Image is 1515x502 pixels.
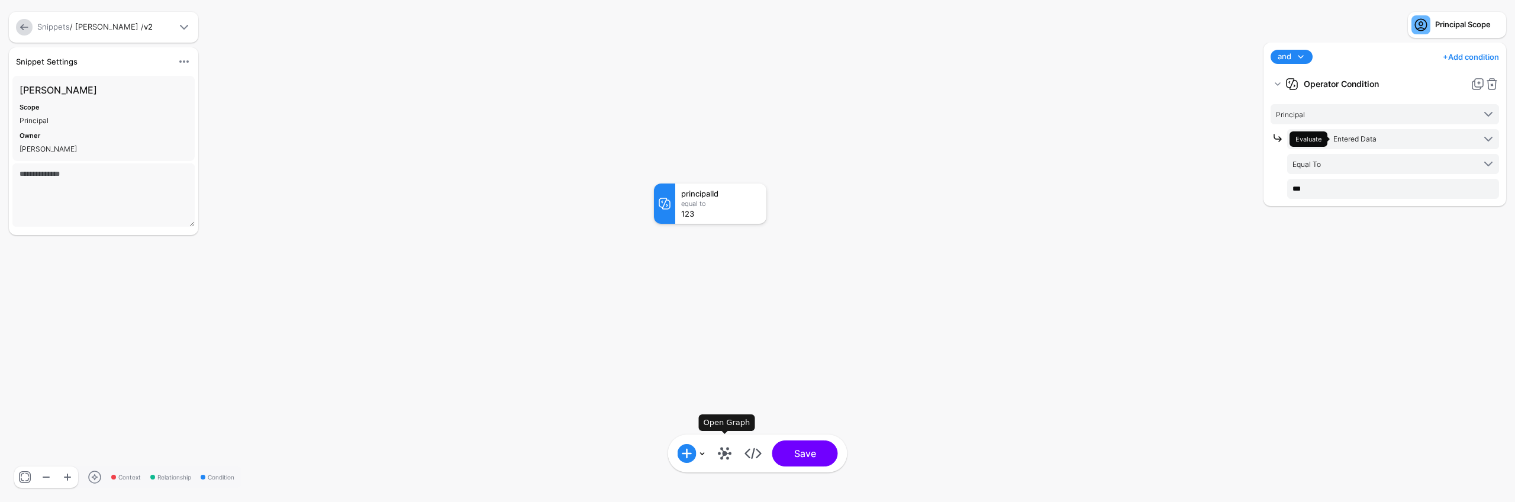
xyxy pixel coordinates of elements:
[1443,52,1448,62] span: +
[1292,160,1321,169] span: Equal To
[11,56,172,67] div: Snippet Settings
[1295,135,1321,143] span: Evaluate
[1435,19,1491,31] div: Principal Scope
[681,200,760,207] div: Equal To
[35,21,175,33] div: / [PERSON_NAME] /
[111,473,141,482] span: Context
[20,131,40,140] strong: Owner
[20,83,188,97] h3: [PERSON_NAME]
[150,473,191,482] span: Relationship
[699,414,755,431] div: Open Graph
[772,440,838,466] button: Save
[37,22,70,31] a: Snippets
[681,189,760,198] div: principalId
[20,115,188,125] div: Principal
[1333,134,1377,143] span: Entered Data
[201,473,234,482] span: Condition
[144,22,153,31] strong: v2
[1278,51,1291,63] span: and
[20,103,40,111] strong: Scope
[681,210,760,218] div: 123
[1443,47,1499,66] a: Add condition
[1304,73,1466,95] strong: Operator Condition
[1276,110,1305,119] span: Principal
[20,144,77,153] app-identifier: [PERSON_NAME]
